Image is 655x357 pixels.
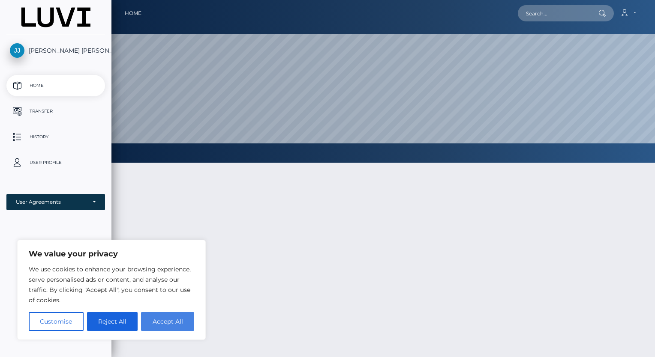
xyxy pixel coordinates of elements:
span: [PERSON_NAME] [PERSON_NAME] [6,47,105,54]
p: Transfer [10,105,102,118]
p: We value your privacy [29,249,194,259]
p: User Profile [10,156,102,169]
div: User Agreements [16,199,86,205]
p: Home [10,79,102,92]
img: MassPay [18,7,94,28]
button: Reject All [87,312,138,331]
a: Transfer [6,101,105,122]
p: We use cookies to enhance your browsing experience, serve personalised ads or content, and analys... [29,264,194,305]
a: Home [6,75,105,96]
button: User Agreements [6,194,105,210]
div: We value your privacy [17,240,206,340]
button: Accept All [141,312,194,331]
p: History [10,131,102,143]
input: Search... [518,5,598,21]
a: Home [125,4,141,22]
a: User Profile [6,152,105,173]
button: Customise [29,312,84,331]
a: History [6,126,105,148]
